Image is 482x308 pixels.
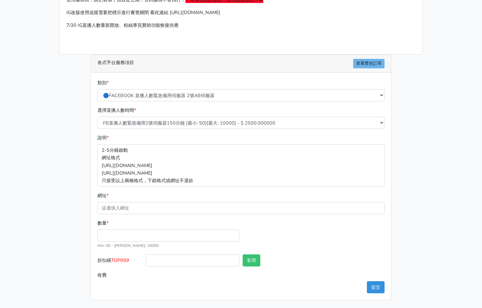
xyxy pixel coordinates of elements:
[97,219,109,227] label: 數量
[97,144,385,186] p: 2-5分鐘啟動 網址格式 [URL][DOMAIN_NAME] [URL][DOMAIN_NAME] 只接受以上兩種格式，下錯格式或網址不退款
[96,269,144,281] label: 收費
[111,257,129,264] span: TOP999
[243,254,260,266] button: 套用
[353,59,385,68] a: 查看歷史訂單
[97,243,159,248] small: Min: 50 - [PERSON_NAME]: 10000
[97,134,109,142] label: 說明
[97,107,136,114] label: 選擇直播人數時間
[367,281,385,293] button: 提交
[66,22,416,29] p: 7/30 IG直播人數重新開放、粉絲專頁贊助功能恢復供應
[97,192,109,199] label: 網址
[96,254,144,269] label: 折扣碼
[97,79,109,87] label: 類別
[91,55,391,73] div: 各式平台服務項目
[97,202,385,214] input: 這邊填入網址
[66,9,416,16] p: IG改版使用追蹤需要把標示進行審查關閉 看此連結 [URL][DOMAIN_NAME]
